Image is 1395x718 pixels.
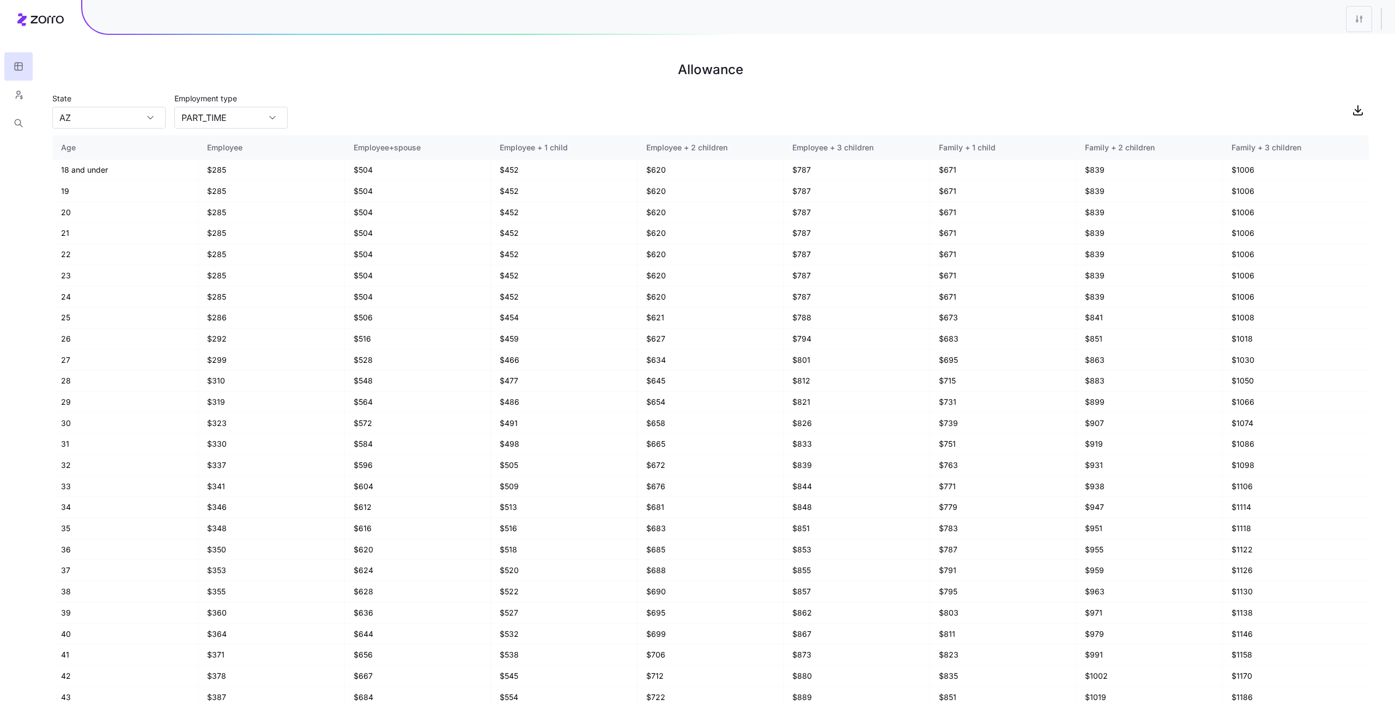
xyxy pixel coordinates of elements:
[930,350,1076,371] td: $695
[345,223,491,244] td: $504
[52,244,198,265] td: 22
[1223,497,1369,518] td: $1114
[198,287,344,308] td: $285
[491,392,637,413] td: $486
[491,581,637,603] td: $522
[1076,666,1222,687] td: $1002
[1223,539,1369,561] td: $1122
[198,350,344,371] td: $299
[1223,328,1369,350] td: $1018
[1223,603,1369,624] td: $1138
[1223,455,1369,476] td: $1098
[1223,223,1369,244] td: $1006
[784,518,930,539] td: $851
[1223,307,1369,328] td: $1008
[491,518,637,539] td: $516
[52,497,198,518] td: 34
[638,350,784,371] td: $634
[345,497,491,518] td: $612
[784,413,930,434] td: $826
[52,603,198,624] td: 39
[52,581,198,603] td: 38
[930,687,1076,708] td: $851
[345,687,491,708] td: $684
[61,142,189,154] div: Age
[198,624,344,645] td: $364
[52,328,198,350] td: 26
[638,687,784,708] td: $722
[1223,581,1369,603] td: $1130
[930,392,1076,413] td: $731
[52,392,198,413] td: 29
[491,287,637,308] td: $452
[638,160,784,181] td: $620
[930,328,1076,350] td: $683
[784,307,930,328] td: $788
[1223,202,1369,223] td: $1006
[345,413,491,434] td: $572
[52,181,198,202] td: 19
[345,392,491,413] td: $564
[784,624,930,645] td: $867
[198,181,344,202] td: $285
[52,160,198,181] td: 18 and under
[491,687,637,708] td: $554
[784,244,930,265] td: $787
[1085,142,1213,154] div: Family + 2 children
[1076,687,1222,708] td: $1019
[491,603,637,624] td: $527
[345,202,491,223] td: $504
[1223,666,1369,687] td: $1170
[930,244,1076,265] td: $671
[198,518,344,539] td: $348
[52,434,198,455] td: 31
[491,223,637,244] td: $452
[638,539,784,561] td: $685
[491,202,637,223] td: $452
[491,160,637,181] td: $452
[198,455,344,476] td: $337
[345,581,491,603] td: $628
[1223,413,1369,434] td: $1074
[784,202,930,223] td: $787
[198,581,344,603] td: $355
[1076,455,1222,476] td: $931
[930,181,1076,202] td: $671
[638,181,784,202] td: $620
[345,603,491,624] td: $636
[784,644,930,666] td: $873
[1076,370,1222,392] td: $883
[1232,142,1361,154] div: Family + 3 children
[784,350,930,371] td: $801
[1076,434,1222,455] td: $919
[52,202,198,223] td: 20
[491,350,637,371] td: $466
[1076,560,1222,581] td: $959
[930,603,1076,624] td: $803
[638,624,784,645] td: $699
[345,624,491,645] td: $644
[1223,392,1369,413] td: $1066
[491,413,637,434] td: $491
[198,687,344,708] td: $387
[345,455,491,476] td: $596
[930,370,1076,392] td: $715
[930,265,1076,287] td: $671
[784,370,930,392] td: $812
[52,518,198,539] td: 35
[198,434,344,455] td: $330
[52,624,198,645] td: 40
[1223,160,1369,181] td: $1006
[52,223,198,244] td: 21
[930,202,1076,223] td: $671
[345,434,491,455] td: $584
[638,392,784,413] td: $654
[345,244,491,265] td: $504
[198,370,344,392] td: $310
[1076,287,1222,308] td: $839
[784,434,930,455] td: $833
[500,142,628,154] div: Employee + 1 child
[345,666,491,687] td: $667
[930,560,1076,581] td: $791
[930,223,1076,244] td: $671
